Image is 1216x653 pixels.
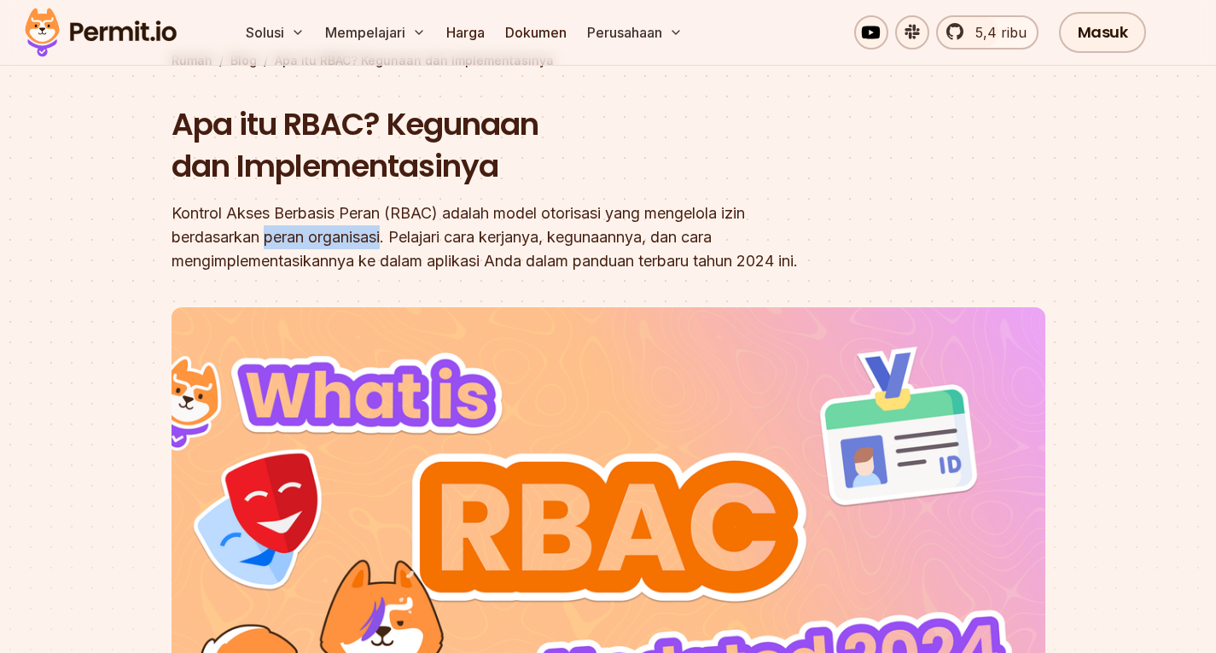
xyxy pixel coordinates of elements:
[17,3,184,61] img: Logo izin
[587,24,662,41] font: Perusahaan
[246,24,284,41] font: Solusi
[1059,12,1147,53] a: Masuk
[1078,21,1128,43] font: Masuk
[172,204,798,270] font: Kontrol Akses Berbasis Peran (RBAC) adalah model otorisasi yang mengelola izin berdasarkan peran ...
[446,24,485,41] font: Harga
[439,15,492,50] a: Harga
[325,24,405,41] font: Mempelajari
[580,15,689,50] button: Perusahaan
[172,53,212,67] font: Rumah
[498,15,573,50] a: Dokumen
[936,15,1039,50] a: 5,4 ribu
[318,15,433,50] button: Mempelajari
[239,15,311,50] button: Solusi
[172,102,538,189] font: Apa itu RBAC? Kegunaan dan Implementasinya
[975,24,1027,41] font: 5,4 ribu
[264,53,268,67] font: /
[505,24,567,41] font: Dokumen
[230,53,257,67] font: Blog
[219,53,224,67] font: /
